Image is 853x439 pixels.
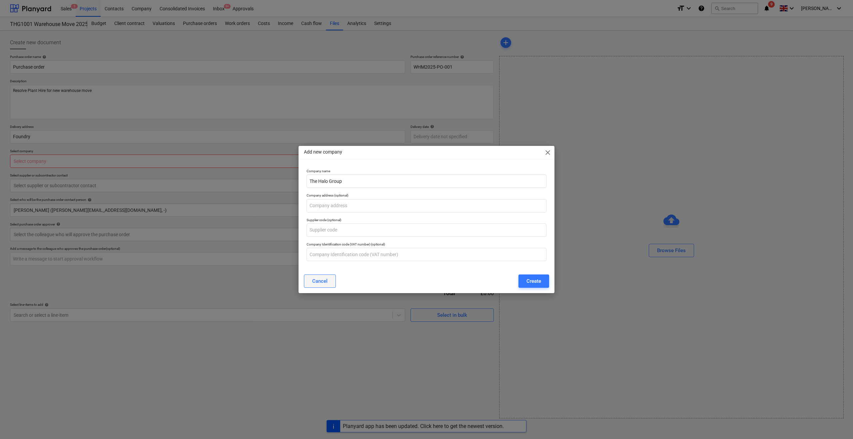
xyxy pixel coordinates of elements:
button: Cancel [304,274,336,288]
iframe: Chat Widget [820,407,853,439]
p: Add new company [304,149,342,156]
input: Company address [307,199,546,213]
div: Create [526,277,541,285]
p: Company name [307,169,546,175]
button: Create [518,274,549,288]
input: Company Identification code (VAT number) [307,248,546,261]
input: Company name [307,175,546,188]
div: Cancel [312,277,328,285]
p: Company address (optional) [307,193,546,199]
span: close [544,149,552,157]
p: Company Identification code (VAT number) (optional) [307,242,546,248]
p: Supplier code (optional) [307,218,546,223]
input: Supplier code [307,223,546,237]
